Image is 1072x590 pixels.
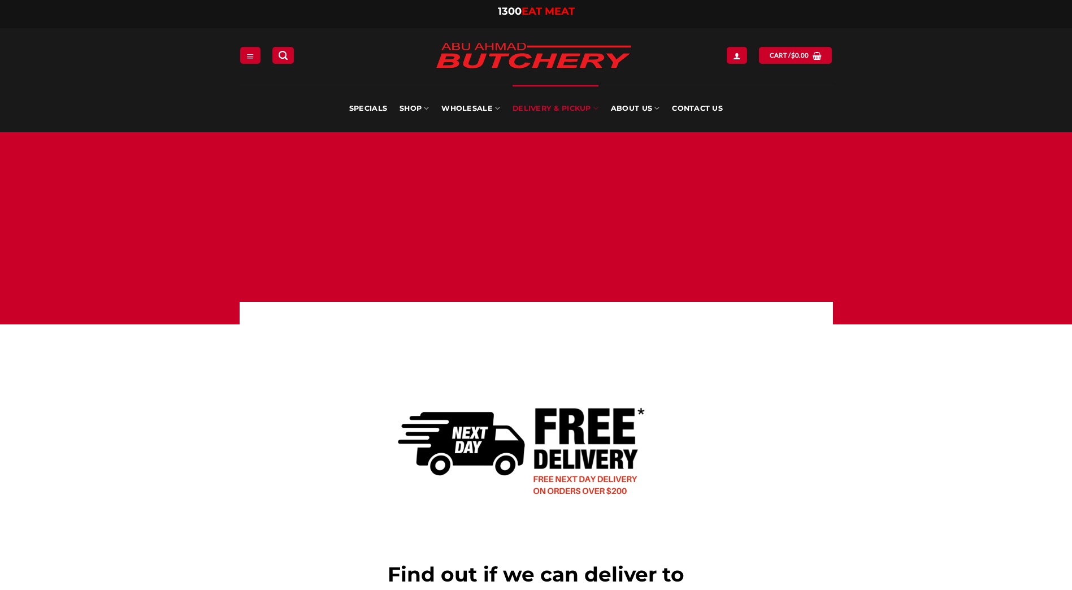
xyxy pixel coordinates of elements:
a: About Us [611,85,659,132]
a: 1300EAT MEAT [498,5,575,18]
a: Menu [240,47,261,63]
a: Delivery & Pickup [513,85,598,132]
a: Login [727,47,747,63]
a: Contact Us [672,85,723,132]
span: Cart / [770,50,809,60]
span: 1300 [498,5,522,18]
a: View cart [759,47,832,63]
a: Wholesale [441,85,500,132]
span: EAT MEAT [522,5,575,18]
img: Delivery Options [367,341,706,553]
a: Search [272,47,294,63]
span: $ [791,50,795,60]
a: SHOP [400,85,429,132]
bdi: 0.00 [791,51,809,59]
img: Abu Ahmad Butchery [426,35,641,78]
a: Specials [349,85,387,132]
